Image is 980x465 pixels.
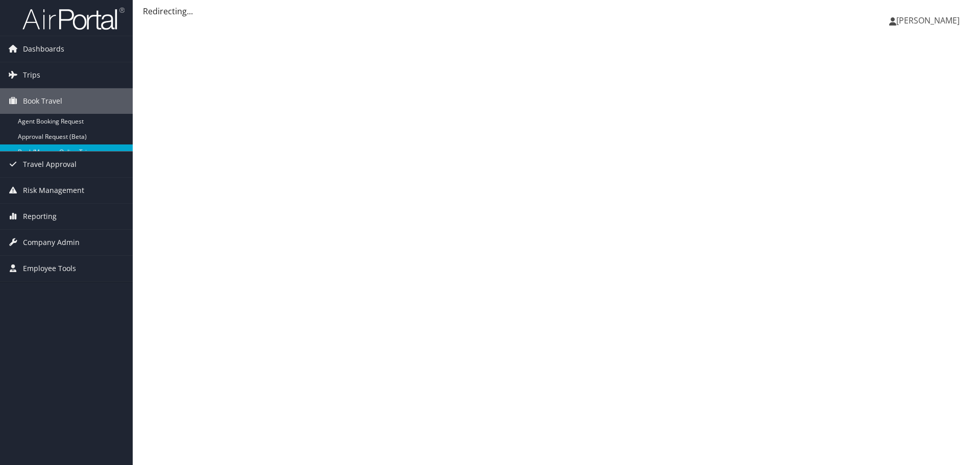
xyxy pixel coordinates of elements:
span: Risk Management [23,178,84,203]
div: Redirecting... [143,5,970,17]
span: Dashboards [23,36,64,62]
a: [PERSON_NAME] [889,5,970,36]
span: Book Travel [23,88,62,114]
span: Company Admin [23,230,80,255]
span: Trips [23,62,40,88]
span: [PERSON_NAME] [896,15,960,26]
span: Reporting [23,204,57,229]
img: airportal-logo.png [22,7,125,31]
span: Employee Tools [23,256,76,281]
span: Travel Approval [23,152,77,177]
